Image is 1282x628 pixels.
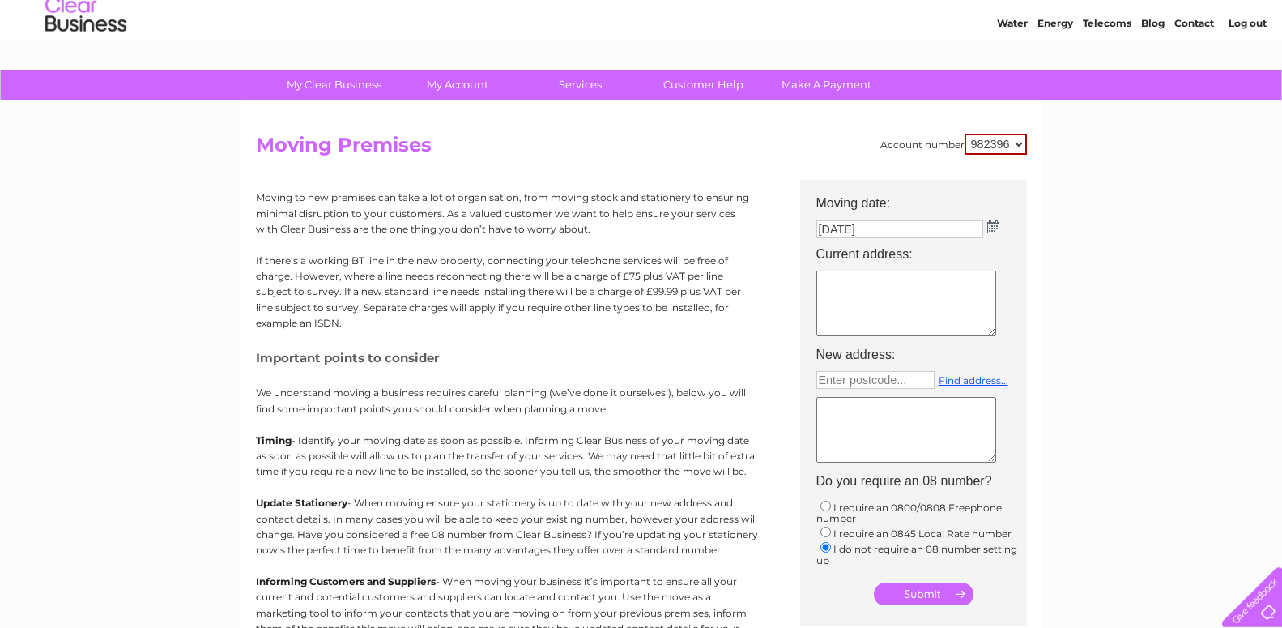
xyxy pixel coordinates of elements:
td: I require an 0800/0808 Freephone number I require an 0845 Local Rate number I do not require an 0... [808,494,1035,570]
a: Customer Help [637,70,770,100]
th: Moving date: [808,180,1035,216]
h5: Important points to consider [256,351,758,365]
input: Submit [874,583,973,605]
img: logo.png [45,42,127,92]
a: Energy [1037,69,1073,81]
a: My Account [390,70,524,100]
a: Find address... [939,374,1008,387]
a: Contact [1174,69,1214,81]
a: Log out [1229,69,1267,81]
th: Do you require an 08 number? [808,469,1035,493]
th: Current address: [808,242,1035,267]
b: Informing Customers and Suppliers [256,575,436,587]
p: If there’s a working BT line in the new property, connecting your telephone services will be free... [256,253,758,331]
a: Make A Payment [760,70,893,100]
p: Moving to new premises can take a lot of organisation, from moving stock and stationery to ensuri... [256,190,758,237]
th: New address: [808,343,1035,367]
a: Telecoms [1083,69,1131,81]
a: My Clear Business [267,70,401,100]
p: - Identify your moving date as soon as possible. Informing Clear Business of your moving date as ... [256,433,758,480]
a: 0333 014 3131 [977,8,1088,28]
a: Blog [1141,69,1165,81]
b: Update Stationery [256,497,347,509]
div: Clear Business is a trading name of Verastar Limited (registered in [GEOGRAPHIC_DATA] No. 3667643... [259,9,1024,79]
p: - When moving ensure your stationery is up to date with your new address and contact details. In ... [256,495,758,558]
div: Account number [880,134,1027,155]
b: Timing [256,434,292,446]
p: We understand moving a business requires careful planning (we’ve done it ourselves!), below you w... [256,385,758,416]
h2: Moving Premises [256,134,1027,164]
img: ... [987,220,999,233]
a: Services [513,70,647,100]
a: Water [997,69,1028,81]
